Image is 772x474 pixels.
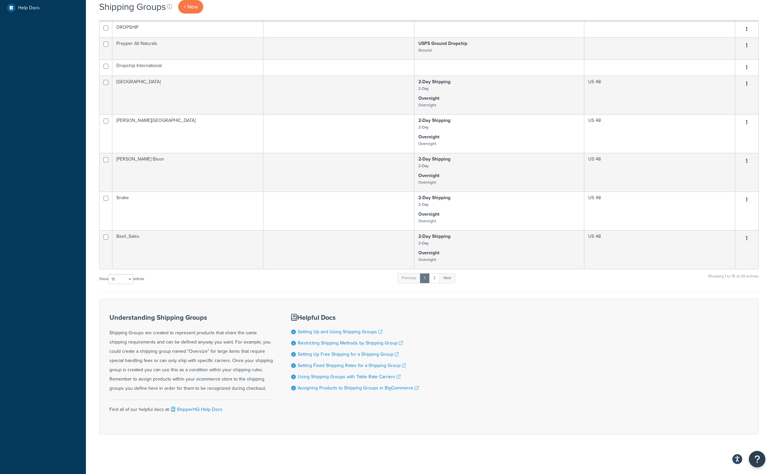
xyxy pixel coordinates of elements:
[108,274,133,284] select: Showentries
[112,59,263,76] td: Dropship International
[418,233,450,240] strong: 2-Day Shipping
[109,314,275,393] div: Shipping Groups are created to represent products that share the same shipping requirements and c...
[112,21,263,37] td: DROPSHIP
[584,153,735,192] td: US 48
[439,273,455,283] a: Next
[418,86,429,91] small: 2-Day
[99,274,144,284] label: Show entries
[418,201,429,207] small: 2-Day
[418,40,467,47] strong: USPS Ground Dropship
[418,133,440,140] strong: Overnight
[298,351,399,358] a: Setting Up Free Shipping for a Shipping Group
[298,340,403,346] a: Restricting Shipping Methods by Shipping Group
[109,400,275,414] div: Find all of our helpful docs at:
[397,273,420,283] a: Previous
[99,0,166,13] h1: Shipping Groups
[112,76,263,114] td: [GEOGRAPHIC_DATA]
[298,384,419,391] a: Assigning Products to Shipping Groups in BigCommerce
[18,5,40,11] span: Help Docs
[112,192,263,230] td: Snake
[418,124,429,130] small: 2-Day
[298,373,401,380] a: Using Shipping Groups with Table Rate Carriers
[418,95,440,102] strong: Overnight
[5,2,81,14] a: Help Docs
[418,156,450,163] strong: 2-Day Shipping
[291,314,419,321] h3: Helpful Docs
[418,78,450,85] strong: 2-Day Shipping
[418,179,436,185] small: Overnight
[109,314,275,321] h3: Understanding Shipping Groups
[418,211,440,218] strong: Overnight
[418,172,440,179] strong: Overnight
[418,194,450,201] strong: 2-Day Shipping
[584,192,735,230] td: US 48
[298,362,406,369] a: Setting Fixed Shipping Rates for a Shipping Group
[170,406,222,413] a: ShipperHQ Help Docs
[418,117,450,124] strong: 2-Day Shipping
[112,230,263,269] td: Beef_Sales
[429,273,440,283] a: 2
[420,273,430,283] a: 1
[112,153,263,192] td: [PERSON_NAME] Bison
[112,114,263,153] td: [PERSON_NAME][GEOGRAPHIC_DATA]
[418,47,432,53] small: Ground
[584,76,735,114] td: US 48
[183,3,198,11] span: + New
[418,249,440,256] strong: Overnight
[749,451,765,467] button: Open Resource Center
[418,240,429,246] small: 2-Day
[584,114,735,153] td: US 48
[418,141,436,147] small: Overnight
[418,163,429,169] small: 2-Day
[418,102,436,108] small: Overnight
[112,37,263,59] td: Prepper All Naturals
[418,257,436,263] small: Overnight
[418,218,436,224] small: Overnight
[298,328,382,335] a: Setting Up and Using Shipping Groups
[584,230,735,269] td: US 48
[708,273,759,287] div: Showing 1 to 15 of 20 entries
